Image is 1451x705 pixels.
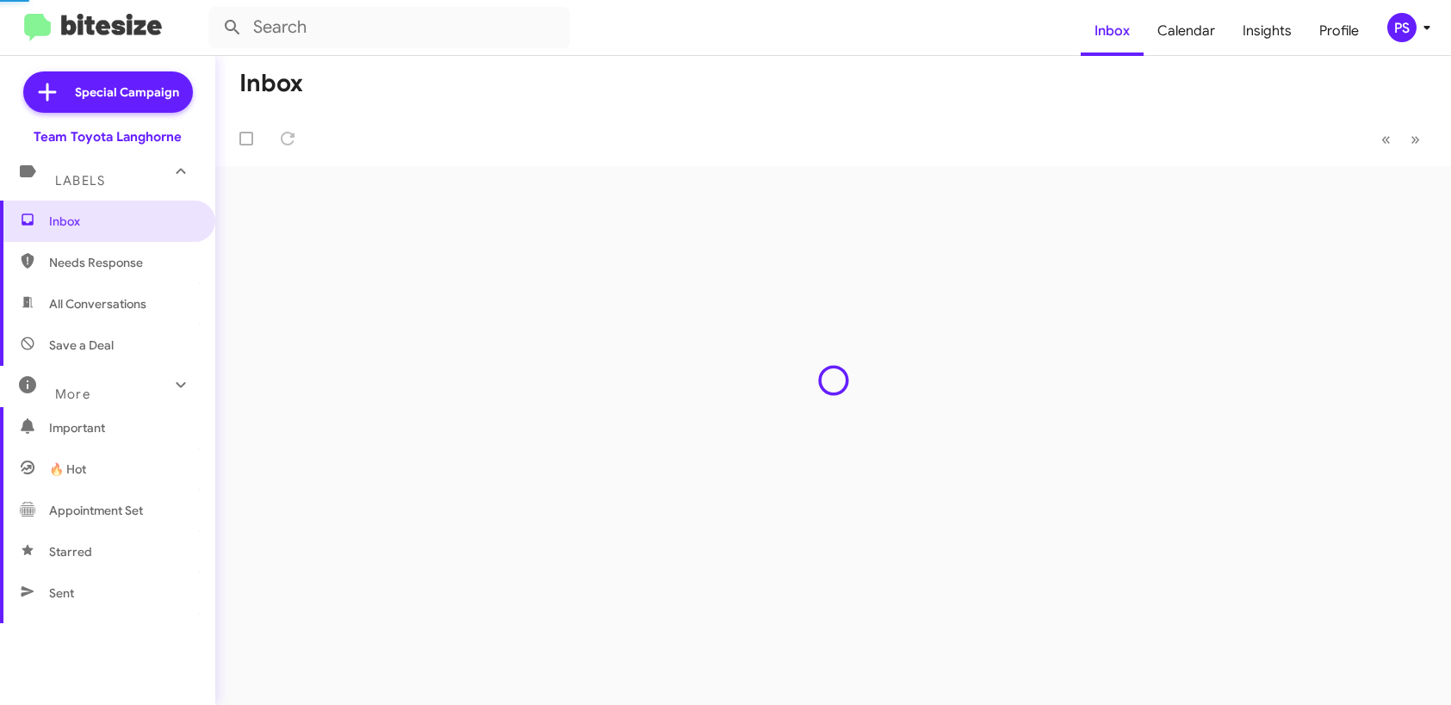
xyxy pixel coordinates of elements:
span: Needs Response [49,254,195,271]
div: Team Toyota Langhorne [34,128,182,145]
div: PS [1387,13,1417,42]
span: Appointment Set [49,502,143,519]
a: Calendar [1144,6,1229,56]
span: Starred [49,543,92,560]
a: Special Campaign [23,71,193,113]
span: » [1411,128,1420,150]
h1: Inbox [239,70,303,97]
nav: Page navigation example [1372,121,1430,157]
span: Labels [55,173,105,189]
button: PS [1373,13,1432,42]
a: Inbox [1081,6,1144,56]
span: 🔥 Hot [49,461,86,478]
span: All Conversations [49,295,146,312]
button: Previous [1371,121,1401,157]
a: Profile [1305,6,1373,56]
a: Insights [1229,6,1305,56]
span: Save a Deal [49,337,114,354]
span: Inbox [49,213,195,230]
span: « [1381,128,1391,150]
span: Special Campaign [75,83,179,101]
span: Sent [49,584,74,602]
input: Search [208,7,570,48]
button: Next [1400,121,1430,157]
span: More [55,387,90,402]
span: Important [49,419,195,436]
